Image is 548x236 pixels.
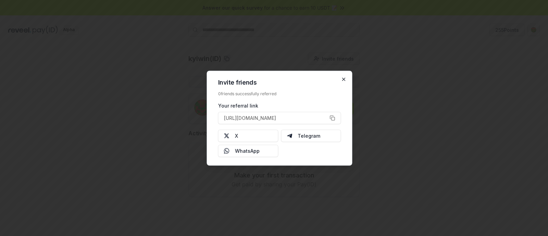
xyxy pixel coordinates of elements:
button: WhatsApp [218,145,278,157]
button: [URL][DOMAIN_NAME] [218,112,341,124]
button: Telegram [281,129,341,142]
span: [URL][DOMAIN_NAME] [224,114,276,122]
h2: Invite friends [218,79,341,85]
img: Telegram [287,133,292,138]
img: X [224,133,229,138]
button: X [218,129,278,142]
img: Whatsapp [224,148,229,153]
div: 0 friends successfully referred [218,91,341,96]
div: Your referral link [218,102,341,109]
